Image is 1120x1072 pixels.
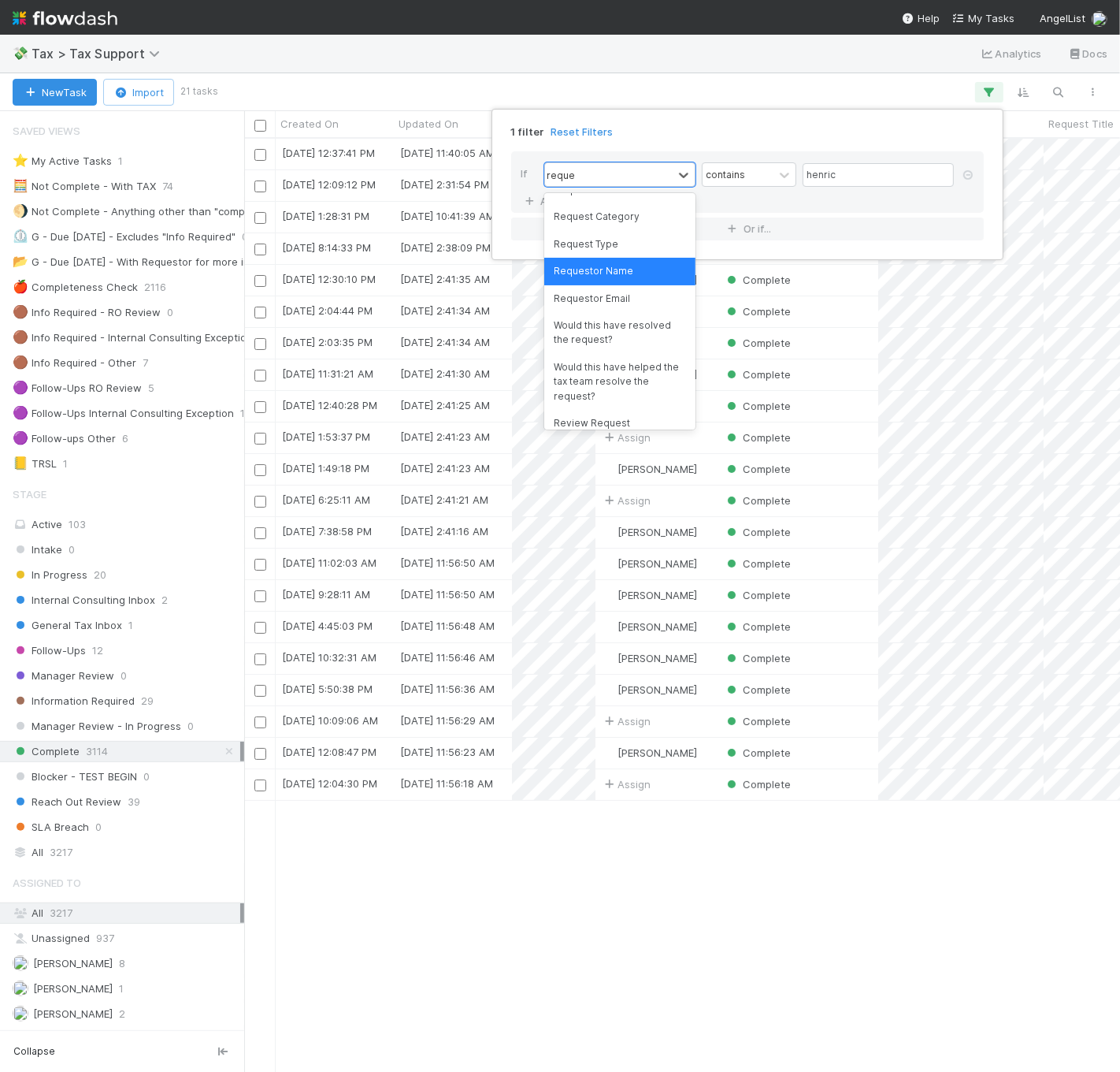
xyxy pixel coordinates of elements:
[511,218,984,240] button: Or if...
[521,190,570,213] a: And..
[706,167,745,181] div: contains
[510,125,544,139] span: 1 filter
[521,162,544,190] div: If
[544,285,695,312] div: Requestor Email
[544,258,695,285] div: Requestor Name
[544,354,695,410] div: Would this have helped the tax team resolve the request?
[544,203,695,230] div: Request Category
[544,410,695,437] div: Review Request
[544,231,695,258] div: Request Type
[544,312,695,354] div: Would this have resolved the request?
[551,125,613,139] a: Reset Filters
